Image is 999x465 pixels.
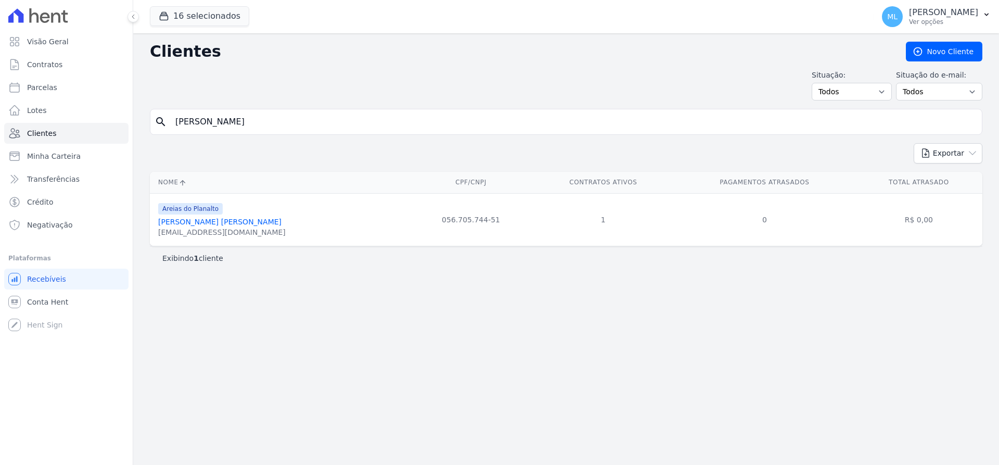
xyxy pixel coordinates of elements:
[4,192,129,212] a: Crédito
[4,100,129,121] a: Lotes
[674,193,855,246] td: 0
[27,128,56,139] span: Clientes
[27,59,62,70] span: Contratos
[27,151,81,161] span: Minha Carteira
[887,13,898,20] span: ML
[158,227,286,237] div: [EMAIL_ADDRESS][DOMAIN_NAME]
[533,193,674,246] td: 1
[155,116,167,128] i: search
[158,218,281,226] a: [PERSON_NAME] [PERSON_NAME]
[896,70,982,81] label: Situação do e-mail:
[8,252,124,265] div: Plataformas
[4,146,129,167] a: Minha Carteira
[533,172,674,193] th: Contratos Ativos
[150,6,249,26] button: 16 selecionados
[4,169,129,190] a: Transferências
[855,193,982,246] td: R$ 0,00
[150,42,889,61] h2: Clientes
[906,42,982,61] a: Novo Cliente
[27,174,80,184] span: Transferências
[409,193,532,246] td: 056.705.744-51
[4,77,129,98] a: Parcelas
[409,172,532,193] th: CPF/CNPJ
[158,203,223,215] span: Areias do Planalto
[162,253,223,263] p: Exibindo cliente
[4,31,129,52] a: Visão Geral
[194,254,199,262] b: 1
[27,105,47,116] span: Lotes
[909,7,978,18] p: [PERSON_NAME]
[27,36,69,47] span: Visão Geral
[4,215,129,235] a: Negativação
[909,18,978,26] p: Ver opções
[27,297,68,307] span: Conta Hent
[812,70,892,81] label: Situação:
[914,143,982,164] button: Exportar
[169,111,978,132] input: Buscar por nome, CPF ou e-mail
[674,172,855,193] th: Pagamentos Atrasados
[4,54,129,75] a: Contratos
[874,2,999,31] button: ML [PERSON_NAME] Ver opções
[4,123,129,144] a: Clientes
[4,269,129,290] a: Recebíveis
[27,220,73,230] span: Negativação
[27,82,57,93] span: Parcelas
[855,172,982,193] th: Total Atrasado
[150,172,409,193] th: Nome
[27,274,66,284] span: Recebíveis
[4,292,129,312] a: Conta Hent
[27,197,54,207] span: Crédito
